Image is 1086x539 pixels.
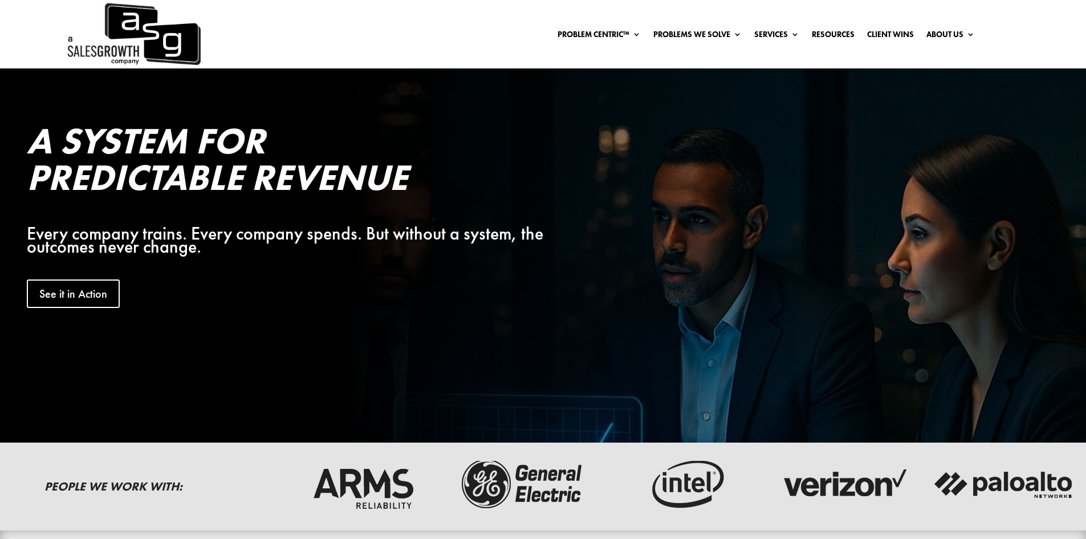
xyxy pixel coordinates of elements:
img: verizon-logo-dark [772,456,915,513]
a: Resources [812,30,855,43]
a: Problems We Solve [653,30,742,43]
div: Every company trains. Every company spends. But without a system, the outcomes never change. [27,227,560,254]
img: ge-logo-dark [452,456,595,513]
a: Client Wins [867,30,914,43]
img: palato-networks-logo-dark [933,456,1075,513]
a: See it in Action [27,279,120,308]
img: arms-reliability-logo-dark [292,456,434,513]
a: About Us [926,30,975,43]
img: intel-logo-dark [612,456,755,513]
a: Services [754,30,799,43]
h2: A System for Predictable Revenue [27,123,560,201]
a: Problem Centric™ [558,30,641,43]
